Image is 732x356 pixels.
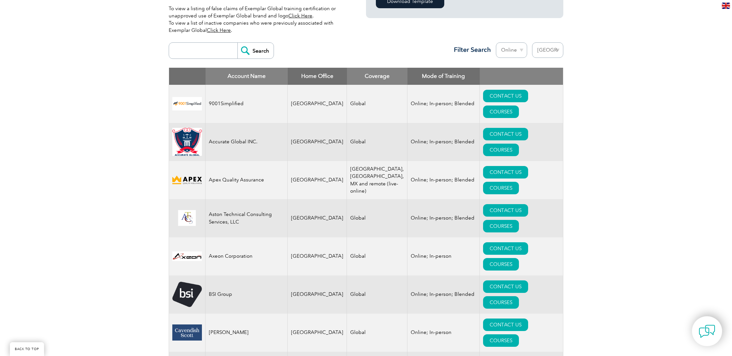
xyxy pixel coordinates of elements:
[407,275,480,314] td: Online; In-person; Blended
[206,237,288,275] td: Axeon Corporation
[207,27,231,33] a: Click Here
[450,46,491,54] h3: Filter Search
[483,334,519,347] a: COURSES
[483,128,528,140] a: CONTACT US
[206,199,288,237] td: Aston Technical Consulting Services, LLC
[347,161,407,199] td: [GEOGRAPHIC_DATA], [GEOGRAPHIC_DATA], MX and remote (live-online)
[483,242,528,255] a: CONTACT US
[206,161,288,199] td: Apex Quality Assurance
[347,314,407,352] td: Global
[483,258,519,271] a: COURSES
[288,275,347,314] td: [GEOGRAPHIC_DATA]
[483,220,519,232] a: COURSES
[407,237,480,275] td: Online; In-person
[722,3,730,9] img: en
[206,314,288,352] td: [PERSON_NAME]
[347,275,407,314] td: Global
[407,161,480,199] td: Online; In-person; Blended
[347,237,407,275] td: Global
[347,68,407,85] th: Coverage: activate to sort column ascending
[172,128,202,156] img: a034a1f6-3919-f011-998a-0022489685a1-logo.png
[407,123,480,161] td: Online; In-person; Blended
[407,68,480,85] th: Mode of Training: activate to sort column ascending
[407,314,480,352] td: Online; In-person
[172,210,202,226] img: ce24547b-a6e0-e911-a812-000d3a795b83-logo.png
[407,85,480,123] td: Online; In-person; Blended
[206,123,288,161] td: Accurate Global INC.
[483,182,519,194] a: COURSES
[288,123,347,161] td: [GEOGRAPHIC_DATA]
[699,323,715,340] img: contact-chat.png
[483,319,528,331] a: CONTACT US
[483,144,519,156] a: COURSES
[483,204,528,217] a: CONTACT US
[483,280,528,293] a: CONTACT US
[407,199,480,237] td: Online; In-person; Blended
[288,85,347,123] td: [GEOGRAPHIC_DATA]
[483,90,528,102] a: CONTACT US
[237,43,274,59] input: Search
[288,199,347,237] td: [GEOGRAPHIC_DATA]
[206,68,288,85] th: Account Name: activate to sort column descending
[288,13,312,19] a: Click Here
[288,237,347,275] td: [GEOGRAPHIC_DATA]
[347,123,407,161] td: Global
[347,85,407,123] td: Global
[288,161,347,199] td: [GEOGRAPHIC_DATA]
[483,296,519,309] a: COURSES
[480,68,563,85] th: : activate to sort column ascending
[483,166,528,178] a: CONTACT US
[347,199,407,237] td: Global
[206,85,288,123] td: 9001Simplified
[169,5,346,34] p: To view a listing of false claims of Exemplar Global training certification or unapproved use of ...
[10,342,44,356] a: BACK TO TOP
[172,282,202,307] img: 5f72c78c-dabc-ea11-a814-000d3a79823d-logo.png
[483,106,519,118] a: COURSES
[172,175,202,185] img: cdfe6d45-392f-f011-8c4d-000d3ad1ee32-logo.png
[172,251,202,261] img: 28820fe6-db04-ea11-a811-000d3a793f32-logo.jpg
[172,97,202,110] img: 37c9c059-616f-eb11-a812-002248153038-logo.png
[172,324,202,341] img: 58800226-346f-eb11-a812-00224815377e-logo.png
[206,275,288,314] td: BSI Group
[288,68,347,85] th: Home Office: activate to sort column ascending
[288,314,347,352] td: [GEOGRAPHIC_DATA]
